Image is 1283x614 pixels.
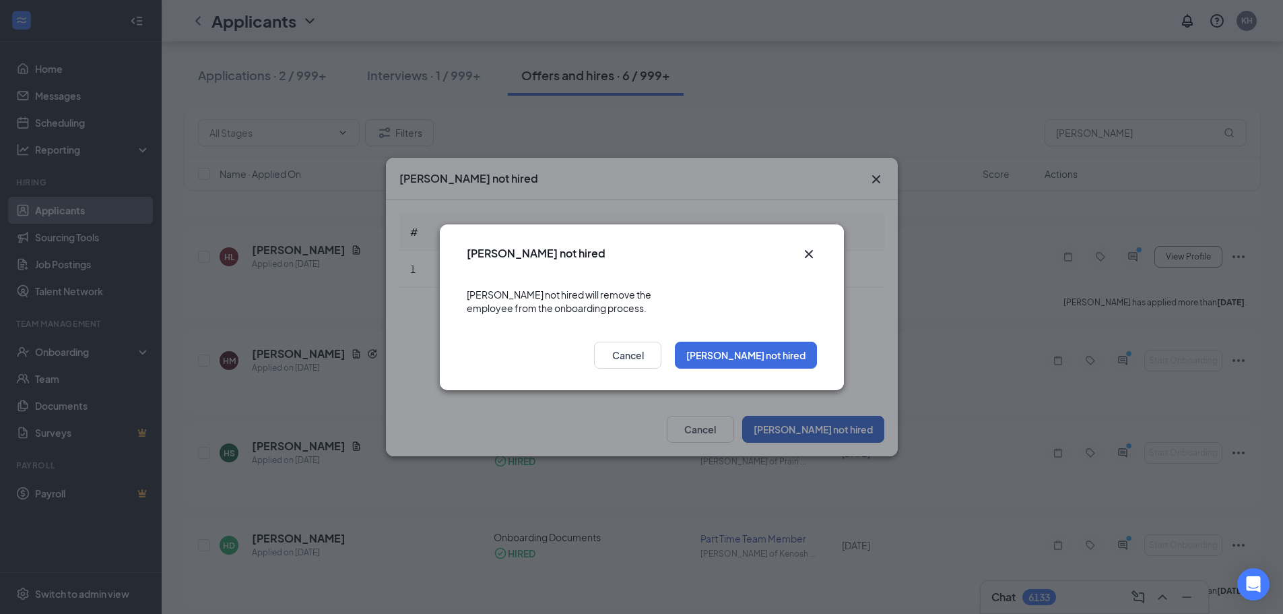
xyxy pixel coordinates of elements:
div: [PERSON_NAME] not hired will remove the employee from the onboarding process. [467,274,817,328]
button: [PERSON_NAME] not hired [675,342,817,369]
button: Cancel [594,342,661,369]
div: Open Intercom Messenger [1237,568,1270,601]
button: Close [801,246,817,262]
svg: Cross [801,246,817,262]
h3: [PERSON_NAME] not hired [467,246,605,261]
